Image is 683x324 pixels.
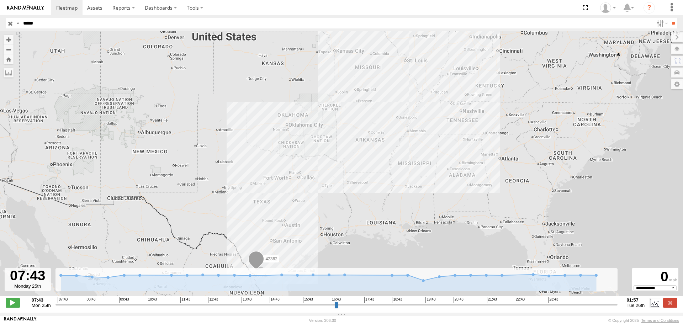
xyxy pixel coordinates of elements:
strong: 07:43 [32,297,51,303]
span: 08:43 [86,297,96,303]
label: Search Query [15,18,21,28]
label: Search Filter Options [654,18,669,28]
label: Close [663,298,677,307]
span: Mon 25th Aug 2025 [32,303,51,308]
span: 23:43 [548,297,558,303]
span: 11:43 [180,297,190,303]
a: Terms and Conditions [641,318,679,323]
strong: 01:57 [627,297,645,303]
span: 16:43 [331,297,341,303]
span: 20:43 [454,297,464,303]
label: Measure [4,68,14,78]
button: Zoom Home [4,54,14,64]
span: 42362 [265,256,277,261]
span: 13:43 [242,297,252,303]
span: 22:43 [515,297,525,303]
div: Version: 306.00 [309,318,336,323]
button: Zoom out [4,44,14,54]
div: Caseta Laredo TX [598,2,618,13]
div: 0 [633,269,677,285]
span: 10:43 [147,297,157,303]
span: 18:43 [392,297,402,303]
i: ? [644,2,655,14]
div: © Copyright 2025 - [608,318,679,323]
label: Map Settings [671,79,683,89]
span: 21:43 [487,297,497,303]
span: 17:43 [364,297,374,303]
a: Visit our Website [4,317,37,324]
span: 09:43 [119,297,129,303]
span: 12:43 [208,297,218,303]
img: rand-logo.svg [7,5,44,10]
span: 14:43 [270,297,280,303]
span: 15:43 [303,297,313,303]
span: 07:43 [58,297,68,303]
span: 19:43 [425,297,435,303]
label: Play/Stop [6,298,20,307]
span: Tue 26th Aug 2025 [627,303,645,308]
button: Zoom in [4,35,14,44]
